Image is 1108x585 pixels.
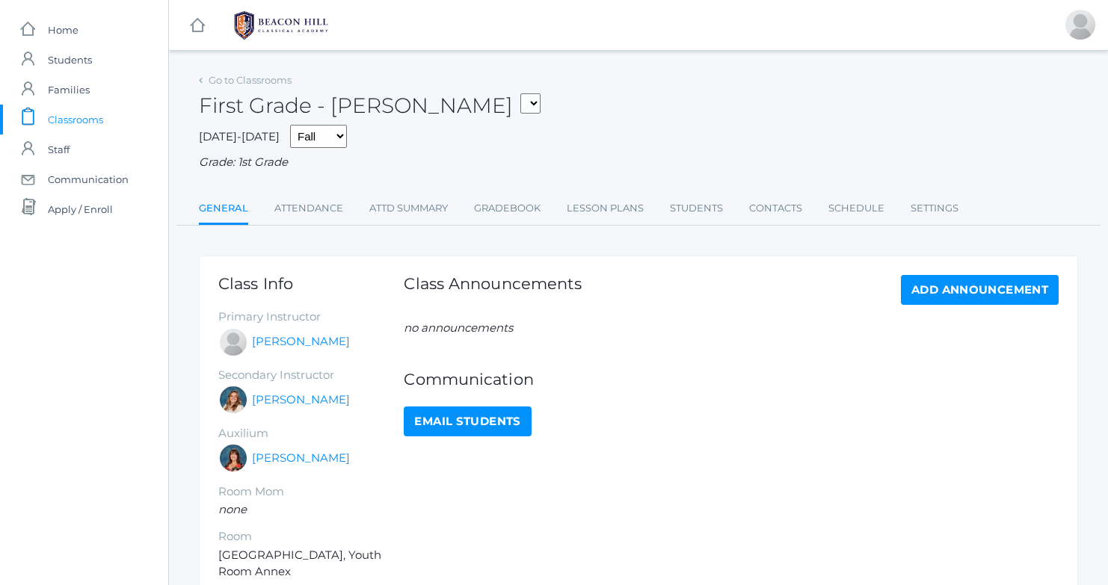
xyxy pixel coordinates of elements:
[218,369,404,382] h5: Secondary Instructor
[567,194,644,223] a: Lesson Plans
[218,275,404,292] h1: Class Info
[404,371,1059,388] h1: Communication
[48,105,103,134] span: Classrooms
[218,385,248,415] div: Liv Barber
[209,74,292,86] a: Go to Classrooms
[901,275,1059,305] a: Add Announcement
[404,275,582,301] h1: Class Announcements
[48,194,113,224] span: Apply / Enroll
[218,486,404,498] h5: Room Mom
[218,530,404,543] h5: Room
[48,45,92,75] span: Students
[218,311,404,324] h5: Primary Instructor
[474,194,541,223] a: Gradebook
[274,194,343,223] a: Attendance
[828,194,884,223] a: Schedule
[48,15,79,45] span: Home
[369,194,448,223] a: Attd Summary
[1065,10,1095,40] div: Jaimie Watson
[218,502,247,516] em: none
[670,194,723,223] a: Students
[218,327,248,357] div: Jaimie Watson
[48,134,70,164] span: Staff
[199,129,280,143] span: [DATE]-[DATE]
[749,194,802,223] a: Contacts
[48,164,129,194] span: Communication
[252,450,350,467] a: [PERSON_NAME]
[911,194,958,223] a: Settings
[199,154,1078,171] div: Grade: 1st Grade
[225,7,337,44] img: BHCALogos-05-308ed15e86a5a0abce9b8dd61676a3503ac9727e845dece92d48e8588c001991.png
[199,94,541,117] h2: First Grade - [PERSON_NAME]
[252,333,350,350] a: [PERSON_NAME]
[218,443,248,473] div: Heather Wallock
[404,321,513,335] em: no announcements
[199,194,248,226] a: General
[48,75,90,105] span: Families
[404,406,531,436] a: Email Students
[252,391,350,409] a: [PERSON_NAME]
[218,427,404,440] h5: Auxilium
